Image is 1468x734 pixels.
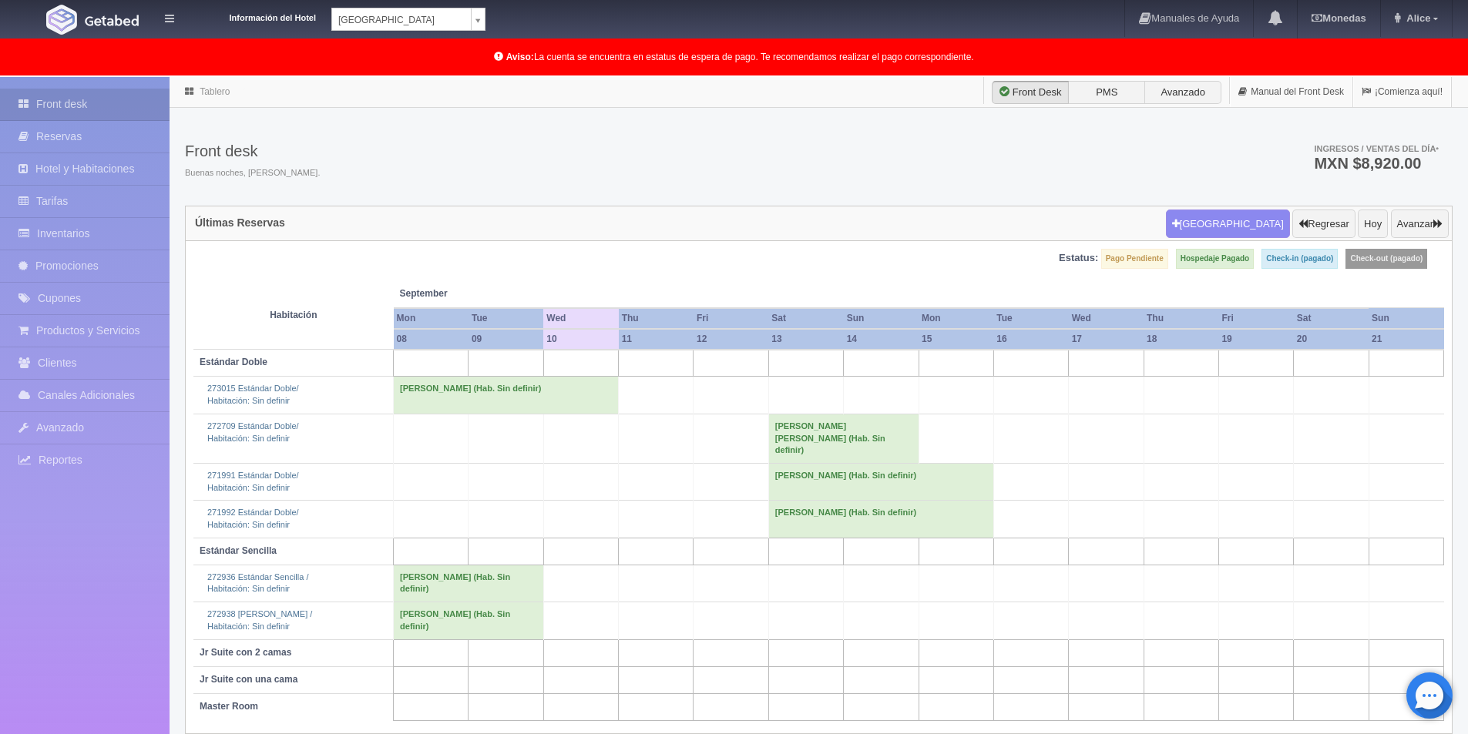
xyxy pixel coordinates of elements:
[768,463,993,500] td: [PERSON_NAME] (Hab. Sin definir)
[200,674,297,685] b: Jr Suite con una cama
[1230,77,1352,107] a: Manual del Front Desk
[844,329,919,350] th: 14
[394,565,544,602] td: [PERSON_NAME] (Hab. Sin definir)
[619,308,694,329] th: Thu
[1176,249,1254,269] label: Hospedaje Pagado
[1294,308,1369,329] th: Sat
[1345,249,1427,269] label: Check-out (pagado)
[85,15,139,26] img: Getabed
[506,52,534,62] b: Aviso:
[1314,156,1439,171] h3: MXN $8,920.00
[469,308,543,329] th: Tue
[1261,249,1338,269] label: Check-in (pagado)
[394,308,469,329] th: Mon
[1294,329,1369,350] th: 20
[1314,144,1439,153] span: Ingresos / Ventas del día
[1353,77,1451,107] a: ¡Comienza aquí!
[694,308,768,329] th: Fri
[768,414,919,463] td: [PERSON_NAME] [PERSON_NAME] (Hab. Sin definir)
[270,310,317,320] strong: Habitación
[1144,308,1218,329] th: Thu
[844,308,919,329] th: Sun
[768,329,843,350] th: 13
[394,377,619,414] td: [PERSON_NAME] (Hab. Sin definir)
[694,329,768,350] th: 12
[394,329,469,350] th: 08
[619,329,694,350] th: 11
[768,308,843,329] th: Sat
[1144,81,1221,104] label: Avanzado
[193,8,316,25] dt: Información del Hotel
[207,609,312,631] a: 272938 [PERSON_NAME] /Habitación: Sin definir
[1312,12,1366,24] b: Monedas
[1369,329,1443,350] th: 21
[1059,251,1098,266] label: Estatus:
[185,167,320,179] span: Buenas noches, [PERSON_NAME].
[1218,329,1293,350] th: 19
[200,357,267,367] b: Estándar Doble
[1369,308,1443,329] th: Sun
[185,142,320,159] h3: Front desk
[200,86,230,97] a: Tablero
[207,384,299,405] a: 273015 Estándar Doble/Habitación: Sin definir
[46,5,77,35] img: Getabed
[400,287,538,300] span: September
[338,8,465,32] span: [GEOGRAPHIC_DATA]
[1068,81,1145,104] label: PMS
[1218,308,1293,329] th: Fri
[543,308,618,329] th: Wed
[207,572,308,594] a: 272936 Estándar Sencilla /Habitación: Sin definir
[1292,209,1355,239] button: Regresar
[1358,209,1388,239] button: Hoy
[394,602,544,639] td: [PERSON_NAME] (Hab. Sin definir)
[200,701,258,712] b: Master Room
[1069,308,1144,329] th: Wed
[993,308,1068,329] th: Tue
[919,329,993,350] th: 15
[331,8,485,31] a: [GEOGRAPHIC_DATA]
[207,508,299,529] a: 271992 Estándar Doble/Habitación: Sin definir
[469,329,543,350] th: 09
[1069,329,1144,350] th: 17
[200,545,277,556] b: Estándar Sencilla
[768,501,993,538] td: [PERSON_NAME] (Hab. Sin definir)
[543,329,618,350] th: 10
[1101,249,1168,269] label: Pago Pendiente
[919,308,993,329] th: Mon
[1144,329,1218,350] th: 18
[200,647,291,658] b: Jr Suite con 2 camas
[207,421,299,443] a: 272709 Estándar Doble/Habitación: Sin definir
[993,329,1068,350] th: 16
[195,217,285,229] h4: Últimas Reservas
[992,81,1069,104] label: Front Desk
[1166,209,1290,239] button: [GEOGRAPHIC_DATA]
[1402,12,1430,24] span: Alice
[207,471,299,492] a: 271991 Estándar Doble/Habitación: Sin definir
[1391,209,1449,239] button: Avanzar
